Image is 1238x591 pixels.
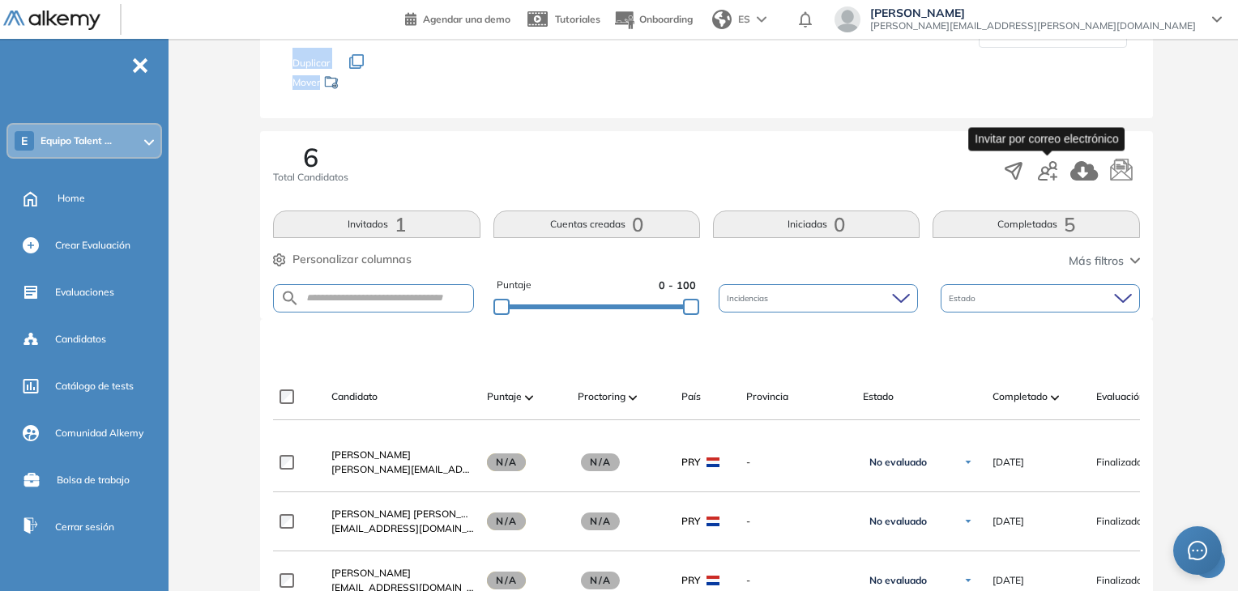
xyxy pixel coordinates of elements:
[493,210,700,238] button: Cuentas creadas0
[993,455,1024,470] span: [DATE]
[581,453,620,471] span: N/A
[555,13,600,25] span: Tutoriales
[331,566,474,580] a: [PERSON_NAME]
[55,285,114,300] span: Evaluaciones
[273,210,480,238] button: Invitados1
[405,8,510,28] a: Agendar una demo
[963,517,973,526] img: Ícono de flecha
[273,170,348,185] span: Total Candidatos
[746,389,788,404] span: Provincia
[1069,253,1140,270] button: Más filtros
[681,389,701,404] span: País
[331,567,411,579] span: [PERSON_NAME]
[949,292,979,304] span: Estado
[863,389,894,404] span: Estado
[613,2,693,37] button: Onboarding
[331,521,474,536] span: [EMAIL_ADDRESS][DOMAIN_NAME]
[870,6,1196,19] span: [PERSON_NAME]
[1096,573,1142,588] span: Finalizado
[712,10,732,29] img: world
[639,13,693,25] span: Onboarding
[487,572,526,589] span: N/A
[57,473,130,487] span: Bolsa de trabajo
[331,507,474,521] a: [PERSON_NAME] [PERSON_NAME]
[681,455,700,470] span: PRY
[993,389,1048,404] span: Completado
[55,332,106,347] span: Candidatos
[1051,395,1059,400] img: [missing "en.ARROW_ALT" translation]
[941,284,1140,313] div: Estado
[292,69,455,99] div: Mover
[1096,389,1145,404] span: Evaluación
[55,238,130,253] span: Crear Evaluación
[578,389,625,404] span: Proctoring
[3,11,100,31] img: Logo
[757,16,766,23] img: arrow
[55,520,114,534] span: Cerrar sesión
[993,514,1024,529] span: [DATE]
[525,395,533,400] img: [missing "en.ARROW_ALT" translation]
[55,426,143,440] span: Comunidad Alkemy
[58,191,85,206] span: Home
[869,456,927,469] span: No evaluado
[331,462,474,477] span: [PERSON_NAME][EMAIL_ADDRESS][DOMAIN_NAME]
[713,210,920,238] button: Iniciadas0
[1069,253,1124,270] span: Más filtros
[707,517,719,526] img: PRY
[746,514,850,529] span: -
[303,144,318,170] span: 6
[707,576,719,585] img: PRY
[331,449,411,461] span: [PERSON_NAME]
[41,134,112,147] span: Equipo Talent ...
[869,574,927,587] span: No evaluado
[581,572,620,589] span: N/A
[423,13,510,25] span: Agendar una demo
[738,12,750,27] span: ES
[487,512,526,530] span: N/A
[659,278,696,293] span: 0 - 100
[497,278,531,293] span: Puntaje
[870,19,1196,32] span: [PERSON_NAME][EMAIL_ADDRESS][PERSON_NAME][DOMAIN_NAME]
[681,514,700,529] span: PRY
[727,292,771,304] span: Incidencias
[963,457,973,467] img: Ícono de flecha
[273,251,412,268] button: Personalizar columnas
[331,389,378,404] span: Candidato
[55,379,134,393] span: Catálogo de tests
[21,134,28,147] span: E
[292,251,412,268] span: Personalizar columnas
[581,512,620,530] span: N/A
[331,508,493,520] span: [PERSON_NAME] [PERSON_NAME]
[707,457,719,467] img: PRY
[719,284,918,313] div: Incidencias
[746,573,850,588] span: -
[487,453,526,471] span: N/A
[963,576,973,585] img: Ícono de flecha
[292,57,330,69] span: Duplicar
[331,448,474,462] a: [PERSON_NAME]
[746,455,850,470] span: -
[280,288,300,308] img: SEARCH_ALT
[869,515,927,528] span: No evaluado
[487,389,522,404] span: Puntaje
[1096,455,1142,470] span: Finalizado
[993,573,1024,588] span: [DATE]
[1188,541,1208,561] span: message
[681,573,700,588] span: PRY
[968,127,1125,151] div: Invitar por correo electrónico
[1096,514,1142,529] span: Finalizado
[933,210,1139,238] button: Completadas5
[629,395,637,400] img: [missing "en.ARROW_ALT" translation]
